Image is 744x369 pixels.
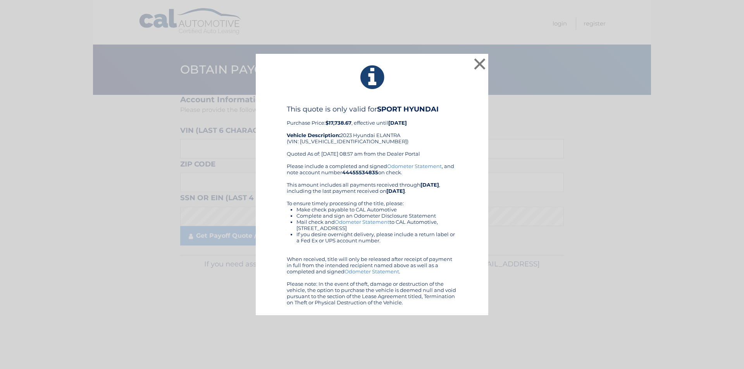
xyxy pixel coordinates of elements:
li: Mail check and to CAL Automotive, [STREET_ADDRESS] [296,219,457,231]
div: Please include a completed and signed , and note account number on check. This amount includes al... [287,163,457,305]
b: $17,738.67 [325,120,351,126]
a: Odometer Statement [344,268,399,275]
li: Complete and sign an Odometer Disclosure Statement [296,213,457,219]
div: Purchase Price: , effective until 2023 Hyundai ELANTRA (VIN: [US_VEHICLE_IDENTIFICATION_NUMBER]) ... [287,105,457,163]
h4: This quote is only valid for [287,105,457,113]
b: 44455534835 [342,169,378,175]
b: [DATE] [386,188,405,194]
button: × [472,56,487,72]
b: SPORT HYUNDAI [377,105,439,113]
li: If you desire overnight delivery, please include a return label or a Fed Ex or UPS account number. [296,231,457,244]
li: Make check payable to CAL Automotive [296,206,457,213]
b: [DATE] [388,120,407,126]
strong: Vehicle Description: [287,132,340,138]
b: [DATE] [420,182,439,188]
a: Odometer Statement [387,163,442,169]
a: Odometer Statement [335,219,389,225]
